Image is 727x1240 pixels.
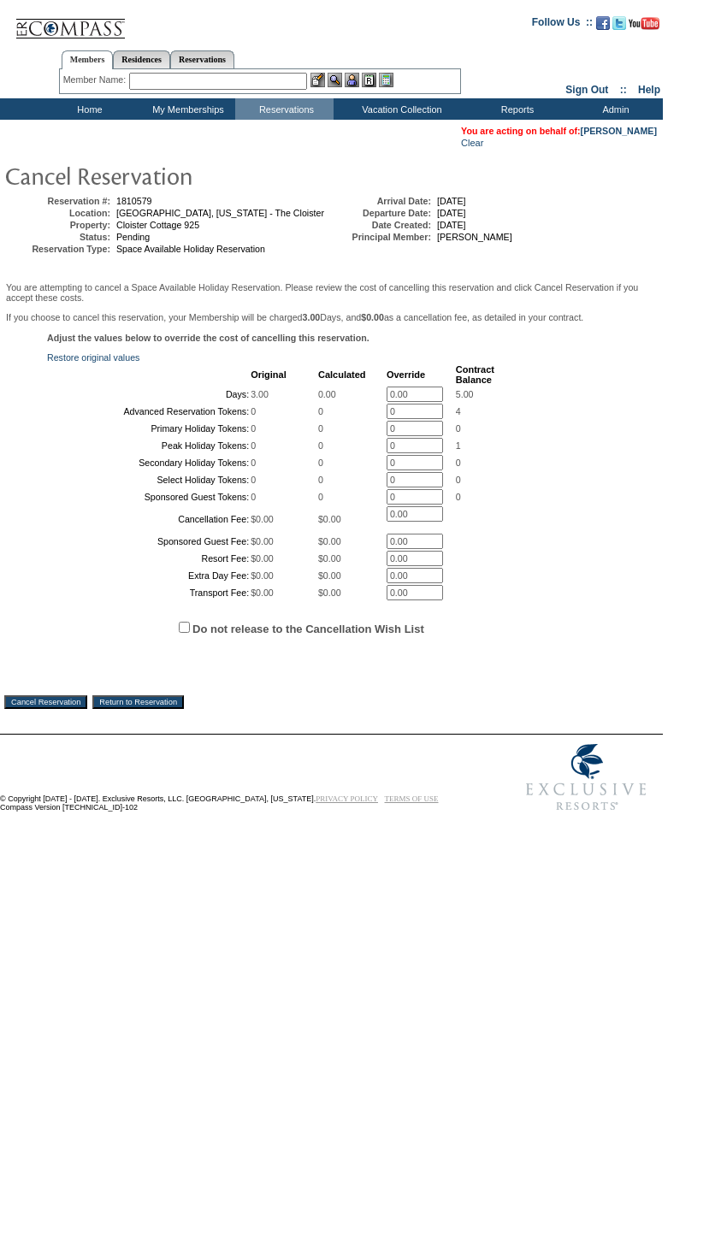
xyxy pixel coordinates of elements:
[251,570,274,581] span: $0.00
[113,50,170,68] a: Residences
[456,440,461,451] span: 1
[461,138,483,148] a: Clear
[328,196,431,206] td: Arrival Date:
[629,21,659,32] a: Subscribe to our YouTube Channel
[638,84,660,96] a: Help
[510,735,663,820] img: Exclusive Resorts
[251,406,256,416] span: 0
[251,588,274,598] span: $0.00
[387,369,425,380] b: Override
[379,73,393,87] img: b_calculator.gif
[612,16,626,30] img: Follow us on Twitter
[318,423,323,434] span: 0
[456,389,474,399] span: 5.00
[328,220,431,230] td: Date Created:
[49,489,249,505] td: Sponsored Guest Tokens:
[318,514,341,524] span: $0.00
[49,551,249,566] td: Resort Fee:
[318,588,341,598] span: $0.00
[318,440,323,451] span: 0
[318,389,336,399] span: 0.00
[62,50,114,69] a: Members
[456,475,461,485] span: 0
[456,492,461,502] span: 0
[49,455,249,470] td: Secondary Holiday Tokens:
[49,534,249,549] td: Sponsored Guest Fee:
[437,196,466,206] span: [DATE]
[116,220,199,230] span: Cloister Cottage 925
[318,536,341,546] span: $0.00
[437,220,466,230] span: [DATE]
[318,553,341,564] span: $0.00
[318,492,323,502] span: 0
[629,17,659,30] img: Subscribe to our YouTube Channel
[8,220,110,230] td: Property:
[4,695,87,709] input: Cancel Reservation
[47,352,139,363] a: Restore original values
[116,232,150,242] span: Pending
[328,73,342,87] img: View
[456,406,461,416] span: 4
[8,196,110,206] td: Reservation #:
[328,208,431,218] td: Departure Date:
[318,369,366,380] b: Calculated
[15,4,126,39] img: Compass Home
[8,232,110,242] td: Status:
[6,282,657,303] p: You are attempting to cancel a Space Available Holiday Reservation. Please review the cost of can...
[318,475,323,485] span: 0
[63,73,129,87] div: Member Name:
[49,568,249,583] td: Extra Day Fee:
[328,232,431,242] td: Principal Member:
[92,695,184,709] input: Return to Reservation
[49,585,249,600] td: Transport Fee:
[564,98,663,120] td: Admin
[251,423,256,434] span: 0
[385,794,439,803] a: TERMS OF USE
[361,312,384,322] b: $0.00
[596,21,610,32] a: Become our fan on Facebook
[8,244,110,254] td: Reservation Type:
[251,440,256,451] span: 0
[251,536,274,546] span: $0.00
[318,458,323,468] span: 0
[170,50,234,68] a: Reservations
[466,98,564,120] td: Reports
[192,623,424,635] label: Do not release to the Cancellation Wish List
[251,553,274,564] span: $0.00
[47,333,369,343] b: Adjust the values below to override the cost of cancelling this reservation.
[437,208,466,218] span: [DATE]
[49,472,249,487] td: Select Holiday Tokens:
[316,794,378,803] a: PRIVACY POLICY
[318,406,323,416] span: 0
[116,196,152,206] span: 1810579
[116,244,265,254] span: Space Available Holiday Reservation
[251,492,256,502] span: 0
[565,84,608,96] a: Sign Out
[303,312,321,322] b: 3.00
[461,126,657,136] span: You are acting on behalf of:
[334,98,466,120] td: Vacation Collection
[456,364,494,385] b: Contract Balance
[345,73,359,87] img: Impersonate
[318,570,341,581] span: $0.00
[620,84,627,96] span: ::
[235,98,334,120] td: Reservations
[4,158,346,192] img: pgTtlCancelRes.gif
[612,21,626,32] a: Follow us on Twitter
[251,514,274,524] span: $0.00
[49,506,249,532] td: Cancellation Fee:
[251,369,287,380] b: Original
[116,208,324,218] span: [GEOGRAPHIC_DATA], [US_STATE] - The Cloister
[456,423,461,434] span: 0
[251,475,256,485] span: 0
[38,98,137,120] td: Home
[49,387,249,402] td: Days:
[251,389,269,399] span: 3.00
[362,73,376,87] img: Reservations
[49,438,249,453] td: Peak Holiday Tokens:
[581,126,657,136] a: [PERSON_NAME]
[6,312,657,322] p: If you choose to cancel this reservation, your Membership will be charged Days, and as a cancella...
[49,421,249,436] td: Primary Holiday Tokens:
[8,208,110,218] td: Location:
[251,458,256,468] span: 0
